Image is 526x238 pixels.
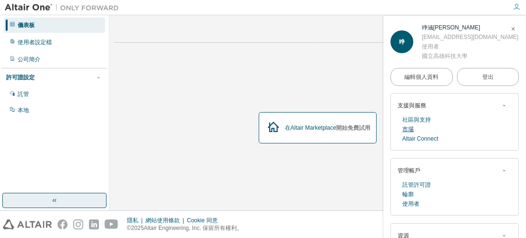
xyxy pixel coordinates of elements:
font: 使用者 [402,200,419,207]
font: 網站使用條款 [146,217,180,224]
img: facebook.svg [58,219,68,229]
a: Altair Connect [402,134,438,143]
font: 竫涵[PERSON_NAME] [422,24,480,31]
font: 社區與支持 [402,116,431,123]
font: © [127,225,131,231]
font: 編輯個人資料 [404,74,438,80]
img: 牽牛星一號 [5,3,124,12]
a: 使用者 [402,199,419,209]
font: 使用者設定檔 [18,39,52,46]
font: 儀表板 [18,22,35,29]
a: 市場 [402,124,414,134]
font: 許可證設定 [6,74,35,81]
font: 國立高雄科技大學 [422,53,468,59]
a: 輪廓 [402,190,414,199]
font: 輪廓 [402,191,414,198]
font: 登出 [482,74,494,80]
font: Cookie 同意 [187,217,218,224]
button: 登出 [457,68,519,86]
img: youtube.svg [105,219,118,229]
font: 市場 [402,126,414,133]
font: 使用者 [422,43,439,50]
a: 社區與支持 [402,115,431,124]
font: Altair Connect [402,135,438,142]
font: 隱私 [127,217,138,224]
font: 開始免費試用 [336,124,370,131]
a: 託管許可證 [402,180,431,190]
font: Altair Engineering, Inc. 保留所有權利。 [144,225,243,231]
a: 編輯個人資料 [390,68,453,86]
font: 竫 [399,38,405,45]
a: 在Altair Marketplace [285,124,336,131]
font: 公司簡介 [18,56,40,63]
font: 管理帳戶 [398,167,420,174]
img: linkedin.svg [89,219,99,229]
font: 託管 [18,91,29,97]
font: 託管許可證 [402,181,431,188]
font: 支援與服務 [398,102,426,109]
font: [EMAIL_ADDRESS][DOMAIN_NAME] [422,34,518,40]
img: instagram.svg [73,219,83,229]
img: altair_logo.svg [3,219,52,229]
font: 2025 [131,225,144,231]
div: 竫涵邱 [422,23,518,32]
font: 本地 [18,107,29,114]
